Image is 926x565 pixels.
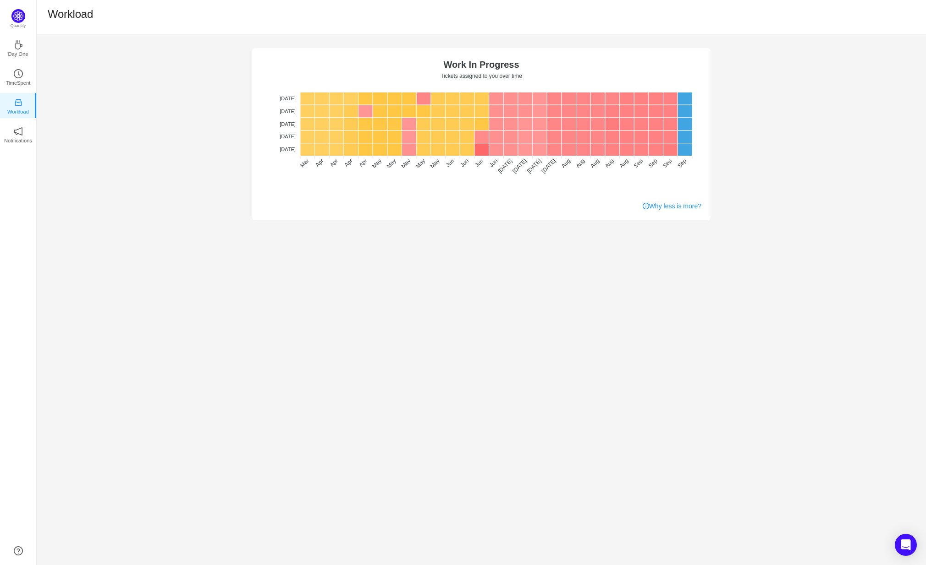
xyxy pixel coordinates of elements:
[358,158,368,168] tspan: Apr
[14,127,23,136] i: icon: notification
[14,43,23,52] a: icon: coffeeDay One
[280,109,296,114] tspan: [DATE]
[574,158,586,169] tspan: Aug
[443,60,519,70] text: Work In Progress
[299,158,310,169] tspan: Mar
[14,546,23,555] a: icon: question-circle
[14,101,23,110] a: icon: inboxWorkload
[560,158,572,169] tspan: Aug
[895,534,917,556] div: Open Intercom Messenger
[661,158,673,169] tspan: Sep
[647,158,659,169] tspan: Sep
[8,50,28,58] p: Day One
[526,158,543,174] tspan: [DATE]
[540,158,557,174] tspan: [DATE]
[488,158,499,168] tspan: Jun
[314,158,325,168] tspan: Apr
[343,158,354,168] tspan: Apr
[11,9,25,23] img: Quantify
[441,73,522,79] text: Tickets assigned to you over time
[618,158,629,169] tspan: Aug
[445,158,456,168] tspan: Jun
[496,158,513,174] tspan: [DATE]
[280,121,296,127] tspan: [DATE]
[459,158,470,168] tspan: Jun
[14,130,23,139] a: icon: notificationNotifications
[4,136,32,145] p: Notifications
[280,96,296,101] tspan: [DATE]
[676,158,688,169] tspan: Sep
[14,98,23,107] i: icon: inbox
[633,158,644,169] tspan: Sep
[371,158,383,169] tspan: May
[14,69,23,78] i: icon: clock-circle
[643,201,701,211] a: Why less is more?
[414,158,426,169] tspan: May
[11,23,26,29] p: Quantify
[589,158,601,169] tspan: Aug
[6,79,31,87] p: TimeSpent
[14,72,23,81] a: icon: clock-circleTimeSpent
[280,147,296,152] tspan: [DATE]
[48,7,93,21] h1: Workload
[429,158,441,169] tspan: May
[643,203,649,209] i: icon: info-circle
[511,158,528,174] tspan: [DATE]
[604,158,615,169] tspan: Aug
[14,40,23,49] i: icon: coffee
[280,134,296,139] tspan: [DATE]
[7,108,29,116] p: Workload
[400,158,412,169] tspan: May
[474,158,485,168] tspan: Jun
[329,158,339,168] tspan: Apr
[386,158,397,169] tspan: May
